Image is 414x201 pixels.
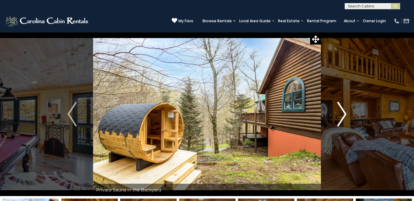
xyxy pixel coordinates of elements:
[394,18,400,24] img: phone-regular-white.png
[51,32,93,196] button: Previous
[5,15,90,27] img: White-1-2.png
[321,32,363,196] button: Next
[68,102,77,126] img: arrow
[337,102,346,126] img: arrow
[275,17,303,25] a: Real Estate
[341,17,359,25] a: About
[199,17,235,25] a: Browse Rentals
[403,18,409,24] img: mail-regular-white.png
[172,18,193,24] a: My Favs
[304,17,339,25] a: Rental Program
[236,17,274,25] a: Local Area Guide
[93,184,321,196] div: Private Sauna in the Backyard
[178,18,193,24] span: My Favs
[360,17,389,25] a: Owner Login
